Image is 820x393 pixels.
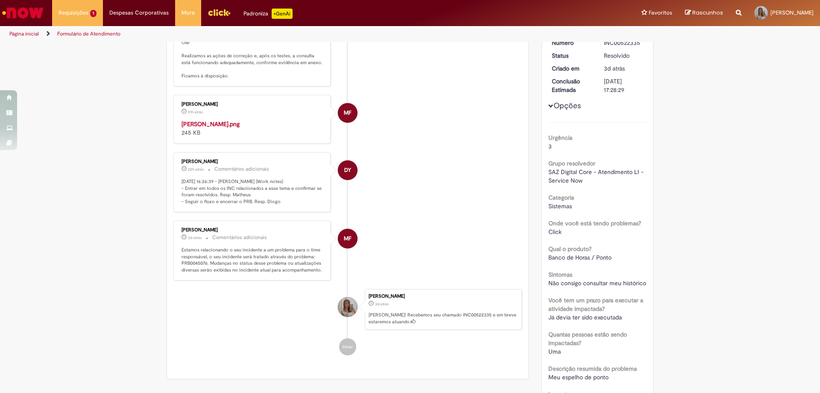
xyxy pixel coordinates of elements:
[188,109,203,115] span: 21h atrás
[214,165,269,173] small: Comentários adicionais
[604,51,644,60] div: Resolvido
[344,103,351,123] span: MF
[685,9,723,17] a: Rascunhos
[188,167,204,172] span: 22h atrás
[604,38,644,47] div: INC00522335
[182,120,324,137] div: 245 KB
[548,271,572,278] b: Sintomas
[57,30,120,37] a: Formulário de Atendimento
[188,109,203,115] time: 29/08/2025 17:44:12
[272,9,293,19] p: +GenAi
[182,9,195,17] span: More
[548,296,643,313] b: Você tem um prazo para executar a atividade impactada?
[338,229,357,248] div: Matheus Ferreira
[548,373,609,381] span: Meu espelho de ponto
[604,77,644,94] div: [DATE] 17:28:29
[604,65,625,72] span: 3d atrás
[243,9,293,19] div: Padroniza
[9,30,39,37] a: Página inicial
[182,102,324,107] div: [PERSON_NAME]
[548,202,572,210] span: Sistemas
[6,26,540,42] ul: Trilhas de página
[548,279,646,287] span: Não consigo consultar meu histórico
[770,9,814,16] span: [PERSON_NAME]
[59,9,88,17] span: Requisições
[90,10,97,17] span: 1
[212,234,267,241] small: Comentários adicionais
[182,228,324,233] div: [PERSON_NAME]
[548,142,552,150] span: 3
[548,134,572,142] b: Urgência
[344,228,351,249] span: MF
[182,27,324,80] p: Olá! Realizamos as ações de correção e, após os testes, a consulta está funcionando adequadamente...
[545,38,598,47] dt: Número
[182,247,324,274] p: Estamos relacionando o seu incidente a um problema para o time responsável, o seu incidente será ...
[338,297,357,317] div: Thalia Da Silva Rodrigues
[548,194,574,201] b: Categoria
[1,4,45,21] img: ServiceNow
[548,219,641,227] b: Onde você está tendo problemas?
[338,103,357,123] div: Matheus Ferreira
[649,9,672,17] span: Favoritos
[208,6,231,19] img: click_logo_yellow_360x200.png
[338,160,357,180] div: Diogo Yatsu
[545,77,598,94] dt: Conclusão Estimada
[182,120,240,128] a: [PERSON_NAME].png
[548,348,561,355] span: Uma
[548,245,592,253] b: Qual o produto?
[548,365,637,372] b: Descrição resumida do problema
[545,51,598,60] dt: Status
[545,64,598,73] dt: Criado em
[109,9,169,17] span: Despesas Corporativas
[604,64,644,73] div: 27/08/2025 15:28:29
[182,159,324,164] div: [PERSON_NAME]
[548,228,562,236] span: Click
[173,289,522,330] li: Thalia Da Silva Rodrigues
[548,331,627,347] b: Quantas pessoas estão sendo impactadas?
[548,313,622,321] span: Já devia ter sido executada
[182,178,324,205] p: [DATE] 16:26:39 - [PERSON_NAME] (Work notes) - Entrar em todos os INC relacionados a esse tema e ...
[369,294,517,299] div: [PERSON_NAME]
[188,235,202,240] time: 28/08/2025 11:11:45
[604,65,625,72] time: 27/08/2025 15:28:29
[375,301,389,307] span: 3d atrás
[548,168,645,184] span: SAZ Digital Core - Atendimento L1 - Service Now
[375,301,389,307] time: 27/08/2025 15:28:29
[548,254,612,261] span: Banco de Horas / Ponto
[548,160,595,167] b: Grupo resolvedor
[188,235,202,240] span: 3d atrás
[344,160,351,180] span: DY
[692,9,723,17] span: Rascunhos
[369,312,517,325] p: [PERSON_NAME]! Recebemos seu chamado INC00522335 e em breve estaremos atuando.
